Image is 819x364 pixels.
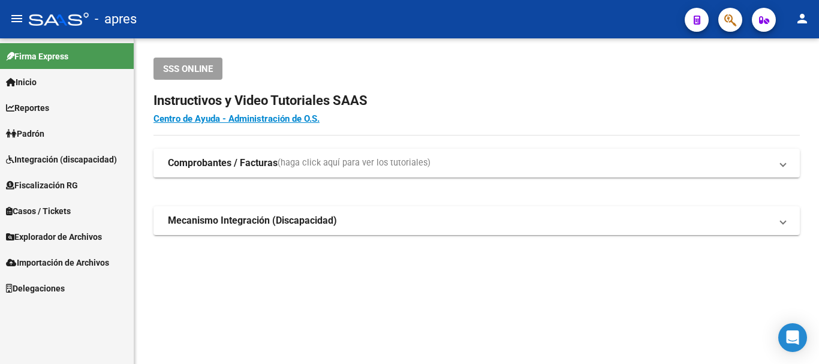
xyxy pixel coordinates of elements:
[10,11,24,26] mat-icon: menu
[168,214,337,227] strong: Mecanismo Integración (Discapacidad)
[153,58,222,80] button: SSS ONLINE
[6,127,44,140] span: Padrón
[6,101,49,115] span: Reportes
[163,64,213,74] span: SSS ONLINE
[6,76,37,89] span: Inicio
[153,89,800,112] h2: Instructivos y Video Tutoriales SAAS
[153,113,320,124] a: Centro de Ayuda - Administración de O.S.
[6,230,102,243] span: Explorador de Archivos
[778,323,807,352] div: Open Intercom Messenger
[6,204,71,218] span: Casos / Tickets
[6,282,65,295] span: Delegaciones
[168,157,278,170] strong: Comprobantes / Facturas
[6,50,68,63] span: Firma Express
[95,6,137,32] span: - apres
[153,206,800,235] mat-expansion-panel-header: Mecanismo Integración (Discapacidad)
[6,256,109,269] span: Importación de Archivos
[6,179,78,192] span: Fiscalización RG
[795,11,809,26] mat-icon: person
[278,157,430,170] span: (haga click aquí para ver los tutoriales)
[153,149,800,178] mat-expansion-panel-header: Comprobantes / Facturas(haga click aquí para ver los tutoriales)
[6,153,117,166] span: Integración (discapacidad)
